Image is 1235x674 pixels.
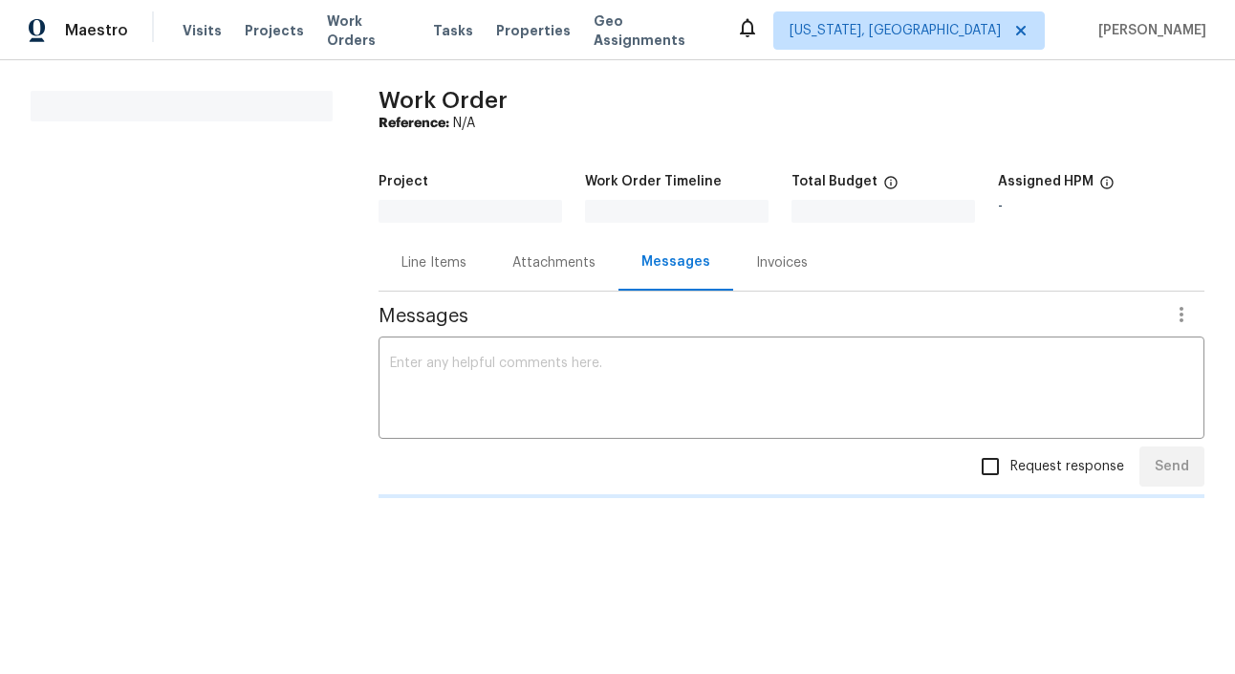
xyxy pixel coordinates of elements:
span: Tasks [433,24,473,37]
span: Geo Assignments [594,11,713,50]
div: N/A [379,114,1204,133]
span: Properties [496,21,571,40]
span: Work Order [379,89,508,112]
span: Projects [245,21,304,40]
span: The hpm assigned to this work order. [1099,175,1115,200]
span: Messages [379,307,1159,326]
b: Reference: [379,117,449,130]
span: Request response [1010,457,1124,477]
div: Line Items [401,253,466,272]
h5: Work Order Timeline [585,175,722,188]
h5: Project [379,175,428,188]
span: [US_STATE], [GEOGRAPHIC_DATA] [790,21,1001,40]
h5: Assigned HPM [998,175,1094,188]
div: Messages [641,252,710,272]
span: Work Orders [327,11,410,50]
span: The total cost of line items that have been proposed by Opendoor. This sum includes line items th... [883,175,899,200]
span: [PERSON_NAME] [1091,21,1206,40]
div: Invoices [756,253,808,272]
h5: Total Budget [791,175,877,188]
div: - [998,200,1204,213]
span: Visits [183,21,222,40]
span: Maestro [65,21,128,40]
div: Attachments [512,253,596,272]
